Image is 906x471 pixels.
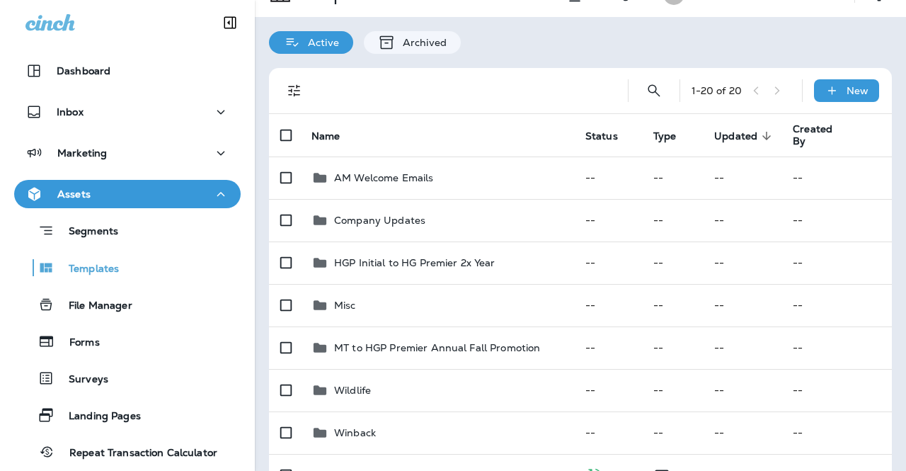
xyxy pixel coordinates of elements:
[703,242,781,284] td: --
[334,427,376,438] p: Winback
[311,130,359,142] span: Name
[642,157,703,199] td: --
[574,412,642,454] td: --
[781,369,892,412] td: --
[585,130,636,142] span: Status
[640,76,668,105] button: Search Templates
[14,215,241,246] button: Segments
[781,157,892,199] td: --
[334,385,371,396] p: Wildlife
[574,369,642,412] td: --
[574,284,642,327] td: --
[301,37,339,48] p: Active
[210,8,250,37] button: Collapse Sidebar
[14,290,241,319] button: File Manager
[334,215,425,226] p: Company Updates
[642,199,703,242] td: --
[55,447,217,460] p: Repeat Transaction Calculator
[280,76,309,105] button: Filters
[55,263,119,276] p: Templates
[642,242,703,284] td: --
[14,363,241,393] button: Surveys
[781,412,892,454] td: --
[653,130,677,142] span: Type
[55,410,141,424] p: Landing Pages
[57,188,91,200] p: Assets
[703,412,781,454] td: --
[14,437,241,467] button: Repeat Transaction Calculator
[55,225,118,239] p: Segments
[781,327,892,369] td: --
[714,130,757,142] span: Updated
[14,327,241,356] button: Forms
[334,172,433,183] p: AM Welcome Emails
[781,199,892,242] td: --
[642,284,703,327] td: --
[574,327,642,369] td: --
[703,284,781,327] td: --
[14,180,241,208] button: Assets
[57,106,84,118] p: Inbox
[703,369,781,412] td: --
[334,300,356,311] p: Misc
[642,412,703,454] td: --
[311,130,340,142] span: Name
[642,369,703,412] td: --
[14,139,241,167] button: Marketing
[334,342,540,353] p: MT to HGP Premier Annual Fall Promotion
[57,147,107,159] p: Marketing
[847,85,868,96] p: New
[714,130,776,142] span: Updated
[703,327,781,369] td: --
[14,98,241,126] button: Inbox
[574,242,642,284] td: --
[574,199,642,242] td: --
[55,300,132,313] p: File Manager
[642,327,703,369] td: --
[55,373,108,387] p: Surveys
[793,123,851,147] span: Created By
[703,199,781,242] td: --
[692,85,742,96] div: 1 - 20 of 20
[574,157,642,199] td: --
[396,37,447,48] p: Archived
[585,130,618,142] span: Status
[334,257,495,268] p: HGP Initial to HG Premier 2x Year
[14,400,241,430] button: Landing Pages
[793,123,832,147] span: Created By
[781,284,892,327] td: --
[703,157,781,199] td: --
[57,65,110,76] p: Dashboard
[781,242,892,284] td: --
[55,336,100,350] p: Forms
[14,57,241,85] button: Dashboard
[14,253,241,283] button: Templates
[653,130,695,142] span: Type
